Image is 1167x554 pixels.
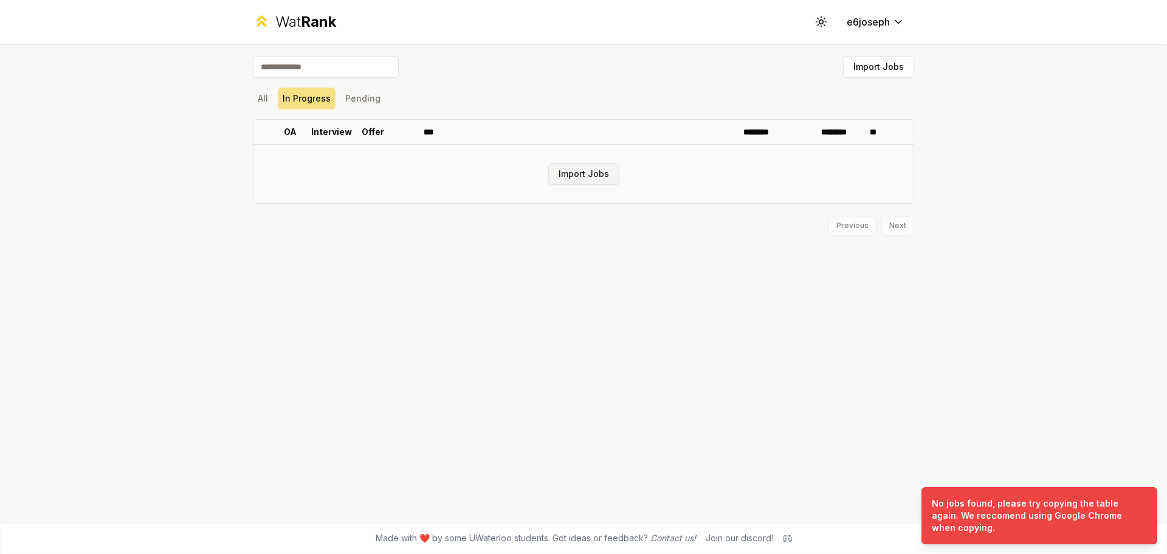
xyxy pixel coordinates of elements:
[253,88,273,109] button: All
[706,532,773,544] div: Join our discord!
[340,88,385,109] button: Pending
[278,88,336,109] button: In Progress
[548,163,619,185] button: Import Jobs
[376,532,696,544] span: Made with ❤️ by some UWaterloo students. Got ideas or feedback?
[847,15,890,29] span: e6joseph
[301,13,336,30] span: Rank
[284,126,297,138] p: OA
[362,126,384,138] p: Offer
[650,533,696,543] a: Contact us!
[311,126,352,138] p: Interview
[253,12,336,32] a: WatRank
[837,11,914,33] button: e6joseph
[843,56,914,78] button: Import Jobs
[932,497,1142,534] div: No jobs found, please try copying the table again. We reccomend using Google Chrome when copying.
[275,12,336,32] div: Wat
